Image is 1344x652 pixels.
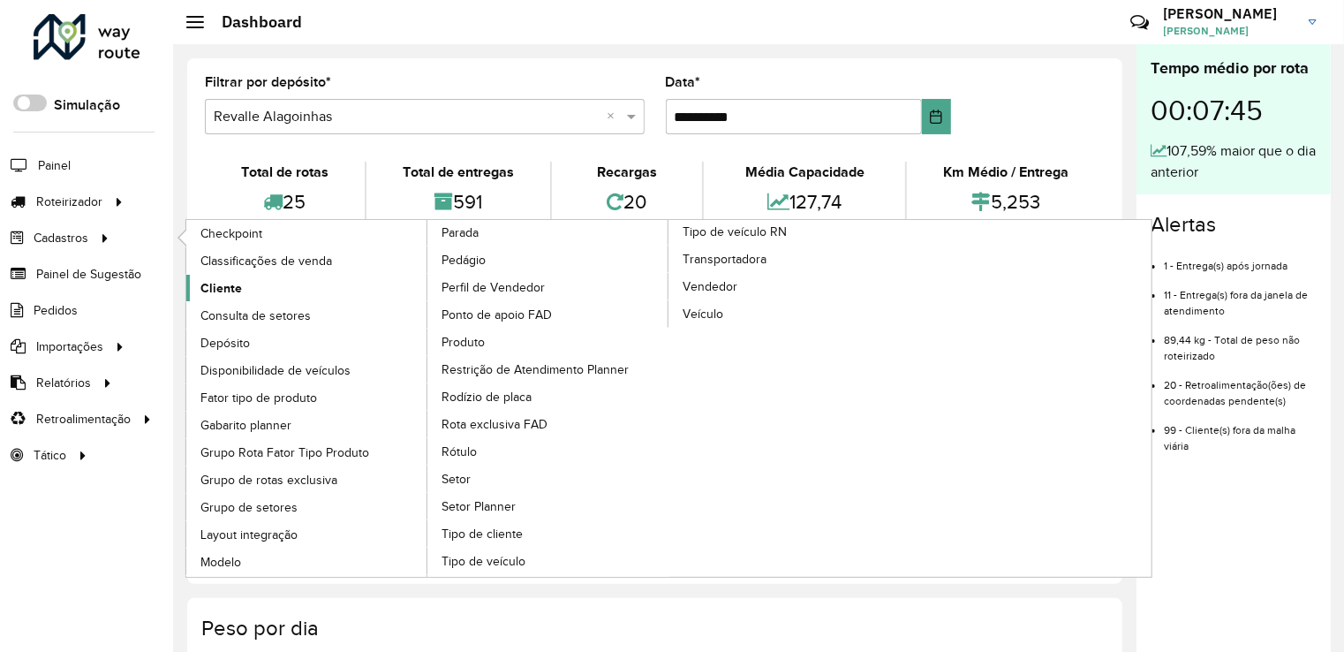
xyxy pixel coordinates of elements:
[200,252,332,270] span: Classificações de venda
[427,246,669,273] a: Pedágio
[922,99,952,134] button: Choose Date
[200,498,298,517] span: Grupo de setores
[556,162,698,183] div: Recargas
[186,220,669,577] a: Parada
[442,525,523,543] span: Tipo de cliente
[1151,212,1317,238] h4: Alertas
[427,466,669,492] a: Setor
[200,471,337,489] span: Grupo de rotas exclusiva
[34,446,66,465] span: Tático
[442,415,547,434] span: Rota exclusiva FAD
[427,438,669,465] a: Rótulo
[186,357,428,383] a: Disponibilidade de veículos
[201,616,1105,641] h4: Peso por dia
[911,183,1100,221] div: 5,253
[200,361,351,380] span: Disponibilidade de veículos
[708,162,901,183] div: Média Capacidade
[442,224,479,242] span: Parada
[427,274,669,300] a: Perfil de Vendedor
[205,72,331,93] label: Filtrar por depósito
[608,106,623,127] span: Clear all
[427,220,910,577] a: Tipo de veículo RN
[200,279,242,298] span: Cliente
[200,334,250,353] span: Depósito
[1151,57,1317,80] div: Tempo médio por rota
[1151,80,1317,140] div: 00:07:45
[442,278,545,297] span: Perfil de Vendedor
[36,337,103,356] span: Importações
[200,526,298,544] span: Layout integração
[34,301,78,320] span: Pedidos
[186,384,428,411] a: Fator tipo de produto
[668,273,910,299] a: Vendedor
[204,12,302,32] h2: Dashboard
[186,220,428,246] a: Checkpoint
[200,389,317,407] span: Fator tipo de produto
[427,520,669,547] a: Tipo de cliente
[186,439,428,466] a: Grupo Rota Fator Tipo Produto
[442,470,471,489] span: Setor
[186,330,428,356] a: Depósito
[1164,319,1317,364] li: 89,44 kg - Total de peso não roteirizado
[427,356,669,383] a: Restrição de Atendimento Planner
[427,411,669,437] a: Rota exclusiva FAD
[427,383,669,410] a: Rodízio de placa
[371,162,546,183] div: Total de entregas
[1164,364,1317,409] li: 20 - Retroalimentação(ões) de coordenadas pendente(s)
[186,494,428,520] a: Grupo de setores
[666,72,701,93] label: Data
[427,548,669,574] a: Tipo de veículo
[708,183,901,221] div: 127,74
[1164,274,1317,319] li: 11 - Entrega(s) fora da janela de atendimento
[186,521,428,548] a: Layout integração
[371,183,546,221] div: 591
[683,305,723,323] span: Veículo
[427,301,669,328] a: Ponto de apoio FAD
[34,229,88,247] span: Cadastros
[427,329,669,355] a: Produto
[1151,140,1317,183] div: 107,59% maior que o dia anterior
[200,444,369,462] span: Grupo Rota Fator Tipo Produto
[200,307,311,325] span: Consulta de setores
[36,374,91,392] span: Relatórios
[442,251,486,269] span: Pedágio
[668,300,910,327] a: Veículo
[186,275,428,301] a: Cliente
[209,183,360,221] div: 25
[1121,4,1159,42] a: Contato Rápido
[36,410,131,428] span: Retroalimentação
[1164,409,1317,454] li: 99 - Cliente(s) fora da malha viária
[442,306,552,324] span: Ponto de apoio FAD
[442,497,516,516] span: Setor Planner
[54,95,120,116] label: Simulação
[683,250,766,269] span: Transportadora
[427,493,669,519] a: Setor Planner
[36,265,141,284] span: Painel de Sugestão
[442,443,477,461] span: Rótulo
[556,183,698,221] div: 20
[1164,245,1317,274] li: 1 - Entrega(s) após jornada
[200,224,262,243] span: Checkpoint
[911,162,1100,183] div: Km Médio / Entrega
[186,549,428,575] a: Modelo
[442,333,485,352] span: Produto
[186,302,428,329] a: Consulta de setores
[683,223,787,241] span: Tipo de veículo RN
[38,156,71,175] span: Painel
[442,552,525,571] span: Tipo de veículo
[186,466,428,493] a: Grupo de rotas exclusiva
[1163,23,1295,39] span: [PERSON_NAME]
[442,360,629,379] span: Restrição de Atendimento Planner
[200,553,241,572] span: Modelo
[36,193,102,211] span: Roteirizador
[442,388,532,406] span: Rodízio de placa
[209,162,360,183] div: Total de rotas
[668,246,910,272] a: Transportadora
[186,247,428,274] a: Classificações de venda
[200,416,291,435] span: Gabarito planner
[683,277,737,296] span: Vendedor
[1163,5,1295,22] h3: [PERSON_NAME]
[186,412,428,438] a: Gabarito planner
